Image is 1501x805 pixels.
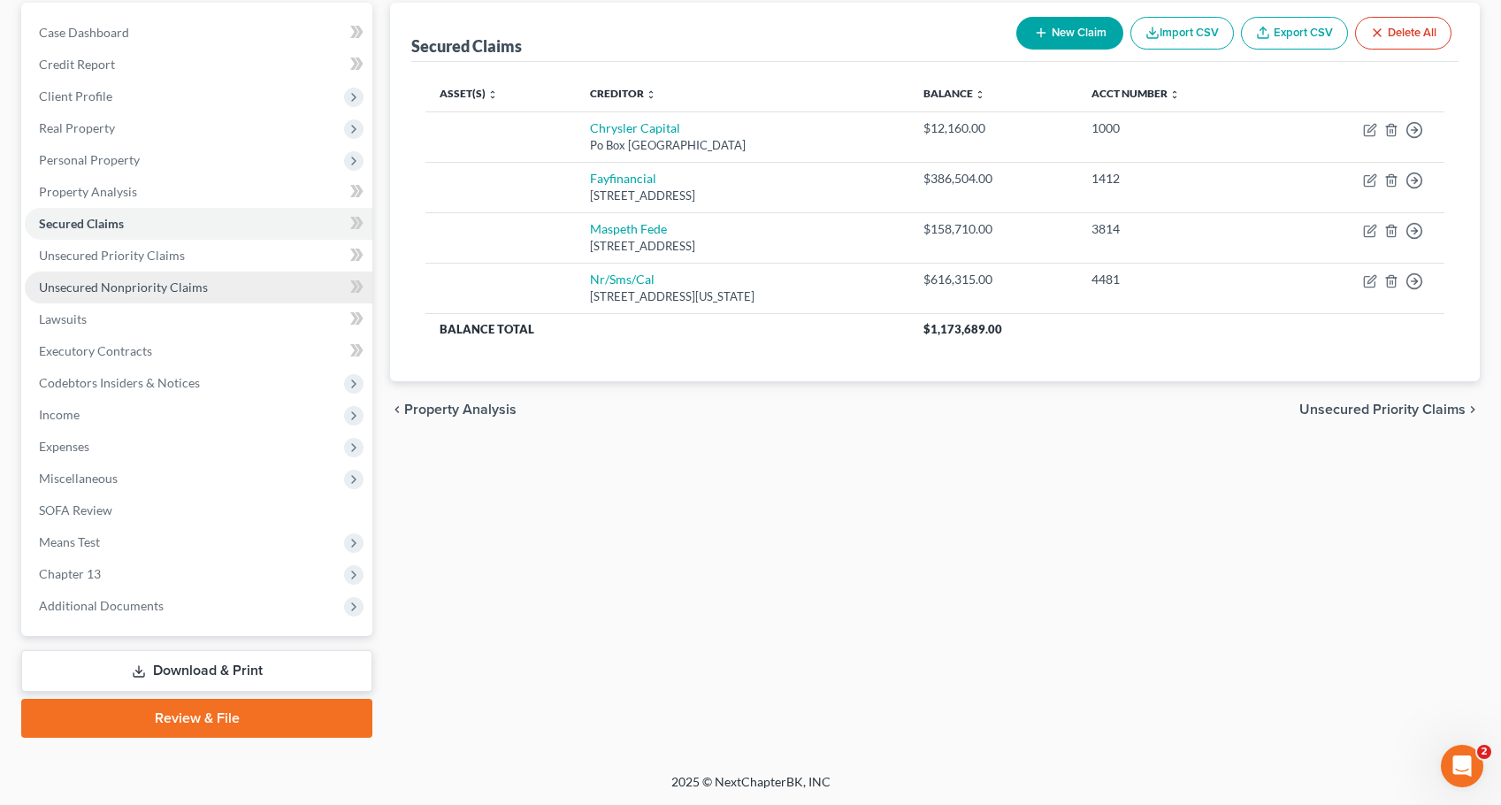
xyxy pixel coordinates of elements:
[923,271,1063,288] div: $616,315.00
[25,272,372,303] a: Unsecured Nonpriority Claims
[590,171,656,186] a: Fayfinancial
[590,188,895,204] div: [STREET_ADDRESS]
[975,89,985,100] i: unfold_more
[590,87,656,100] a: Creditor unfold_more
[1130,17,1234,50] button: Import CSV
[39,598,164,613] span: Additional Documents
[39,566,101,581] span: Chapter 13
[390,402,404,417] i: chevron_left
[923,220,1063,238] div: $158,710.00
[39,184,137,199] span: Property Analysis
[39,57,115,72] span: Credit Report
[39,25,129,40] span: Case Dashboard
[1091,271,1265,288] div: 4481
[247,773,1255,805] div: 2025 © NextChapterBK, INC
[25,335,372,367] a: Executory Contracts
[25,208,372,240] a: Secured Claims
[923,87,985,100] a: Balance unfold_more
[39,280,208,295] span: Unsecured Nonpriority Claims
[1091,220,1265,238] div: 3814
[39,502,112,517] span: SOFA Review
[1299,402,1466,417] span: Unsecured Priority Claims
[39,471,118,486] span: Miscellaneous
[1091,170,1265,188] div: 1412
[1241,17,1348,50] a: Export CSV
[25,303,372,335] a: Lawsuits
[39,534,100,549] span: Means Test
[1169,89,1180,100] i: unfold_more
[39,88,112,103] span: Client Profile
[39,248,185,263] span: Unsecured Priority Claims
[1091,87,1180,100] a: Acct Number unfold_more
[25,176,372,208] a: Property Analysis
[590,221,667,236] a: Maspeth Fede
[590,288,895,305] div: [STREET_ADDRESS][US_STATE]
[39,407,80,422] span: Income
[39,216,124,231] span: Secured Claims
[39,439,89,454] span: Expenses
[1466,402,1480,417] i: chevron_right
[923,322,1002,336] span: $1,173,689.00
[923,170,1063,188] div: $386,504.00
[390,402,517,417] button: chevron_left Property Analysis
[39,343,152,358] span: Executory Contracts
[1441,745,1483,787] iframe: Intercom live chat
[1299,402,1480,417] button: Unsecured Priority Claims chevron_right
[25,240,372,272] a: Unsecured Priority Claims
[1091,119,1265,137] div: 1000
[487,89,498,100] i: unfold_more
[1477,745,1491,759] span: 2
[21,699,372,738] a: Review & File
[25,17,372,49] a: Case Dashboard
[39,120,115,135] span: Real Property
[25,494,372,526] a: SOFA Review
[590,238,895,255] div: [STREET_ADDRESS]
[1355,17,1451,50] button: Delete All
[39,311,87,326] span: Lawsuits
[923,119,1063,137] div: $12,160.00
[404,402,517,417] span: Property Analysis
[590,120,680,135] a: Chrysler Capital
[646,89,656,100] i: unfold_more
[440,87,498,100] a: Asset(s) unfold_more
[25,49,372,80] a: Credit Report
[1016,17,1123,50] button: New Claim
[21,650,372,692] a: Download & Print
[39,152,140,167] span: Personal Property
[590,137,895,154] div: Po Box [GEOGRAPHIC_DATA]
[39,375,200,390] span: Codebtors Insiders & Notices
[590,272,655,287] a: Nr/Sms/Cal
[411,35,522,57] div: Secured Claims
[425,313,908,345] th: Balance Total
